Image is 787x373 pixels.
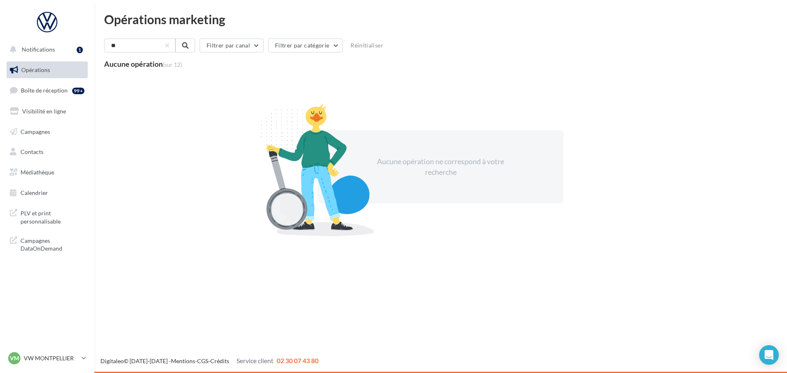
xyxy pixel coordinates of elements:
[104,60,182,68] div: Aucune opération
[237,357,273,364] span: Service client
[5,41,86,58] button: Notifications 1
[5,123,89,140] a: Campagnes
[5,204,89,228] a: PLV et print personnalisable
[200,38,264,52] button: Filtrer par canal
[197,357,208,364] a: CGS
[5,61,89,79] a: Opérations
[22,108,66,115] span: Visibilité en ligne
[104,13,777,25] div: Opérations marketing
[171,357,195,364] a: Mentions
[100,357,318,364] span: © [DATE]-[DATE] - - -
[210,357,229,364] a: Crédits
[21,87,68,94] span: Boîte de réception
[347,41,387,50] button: Réinitialiser
[21,66,50,73] span: Opérations
[77,47,83,53] div: 1
[7,350,88,366] a: VM VW MONTPELLIER
[5,184,89,201] a: Calendrier
[20,235,84,253] span: Campagnes DataOnDemand
[20,148,43,155] span: Contacts
[5,103,89,120] a: Visibilité en ligne
[100,357,124,364] a: Digitaleo
[22,46,55,53] span: Notifications
[10,354,19,362] span: VM
[5,81,89,99] a: Boîte de réception99+
[5,143,89,161] a: Contacts
[5,164,89,181] a: Médiathèque
[20,128,50,135] span: Campagnes
[163,61,182,68] span: (sur 12)
[5,232,89,256] a: Campagnes DataOnDemand
[370,156,511,177] div: Aucune opération ne correspond à votre recherche
[20,208,84,225] span: PLV et print personnalisable
[277,357,318,364] span: 02 30 07 43 80
[268,38,343,52] button: Filtrer par catégorie
[759,345,779,365] div: Open Intercom Messenger
[24,354,78,362] p: VW MONTPELLIER
[72,88,84,94] div: 99+
[20,189,48,196] span: Calendrier
[20,169,54,176] span: Médiathèque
